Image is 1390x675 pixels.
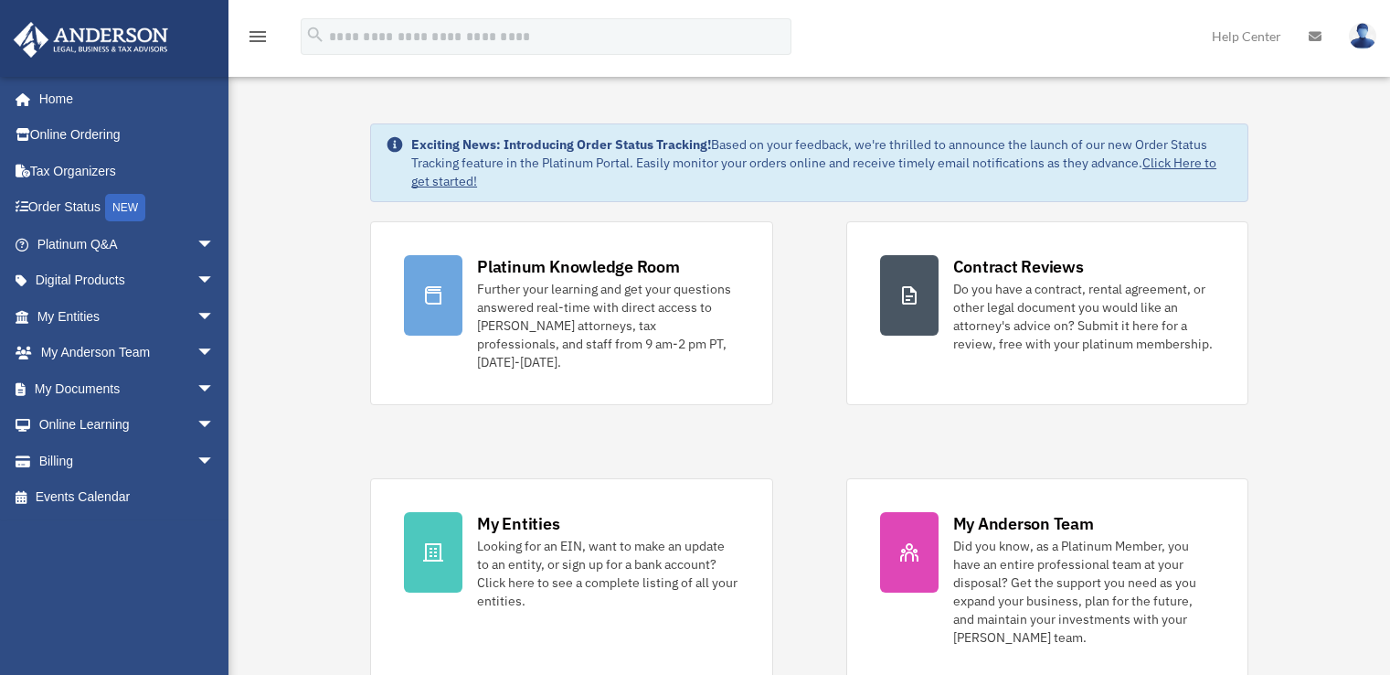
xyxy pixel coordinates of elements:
[196,298,233,336] span: arrow_drop_down
[953,537,1215,647] div: Did you know, as a Platinum Member, you have an entire professional team at your disposal? Get th...
[196,407,233,445] span: arrow_drop_down
[196,226,233,263] span: arrow_drop_down
[846,221,1248,405] a: Contract Reviews Do you have a contract, rental agreement, or other legal document you would like...
[477,537,738,610] div: Looking for an EIN, want to make an update to an entity, or sign up for a bank account? Click her...
[13,117,242,154] a: Online Ordering
[411,135,1233,190] div: Based on your feedback, we're thrilled to announce the launch of our new Order Status Tracking fe...
[105,194,145,221] div: NEW
[1349,23,1376,49] img: User Pic
[13,262,242,299] a: Digital Productsarrow_drop_down
[477,280,738,371] div: Further your learning and get your questions answered real-time with direct access to [PERSON_NAM...
[196,370,233,408] span: arrow_drop_down
[13,370,242,407] a: My Documentsarrow_drop_down
[953,512,1094,535] div: My Anderson Team
[13,189,242,227] a: Order StatusNEW
[477,255,680,278] div: Platinum Knowledge Room
[13,298,242,335] a: My Entitiesarrow_drop_down
[477,512,559,535] div: My Entities
[305,25,325,45] i: search
[411,136,711,153] strong: Exciting News: Introducing Order Status Tracking!
[13,479,242,516] a: Events Calendar
[13,335,242,371] a: My Anderson Teamarrow_drop_down
[247,32,269,48] a: menu
[13,153,242,189] a: Tax Organizers
[13,80,233,117] a: Home
[13,407,242,444] a: Online Learningarrow_drop_down
[196,443,233,480] span: arrow_drop_down
[953,255,1084,278] div: Contract Reviews
[13,226,242,262] a: Platinum Q&Aarrow_drop_down
[8,22,174,58] img: Anderson Advisors Platinum Portal
[196,262,233,300] span: arrow_drop_down
[953,280,1215,353] div: Do you have a contract, rental agreement, or other legal document you would like an attorney's ad...
[370,221,772,405] a: Platinum Knowledge Room Further your learning and get your questions answered real-time with dire...
[196,335,233,372] span: arrow_drop_down
[247,26,269,48] i: menu
[411,155,1216,189] a: Click Here to get started!
[13,443,242,479] a: Billingarrow_drop_down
